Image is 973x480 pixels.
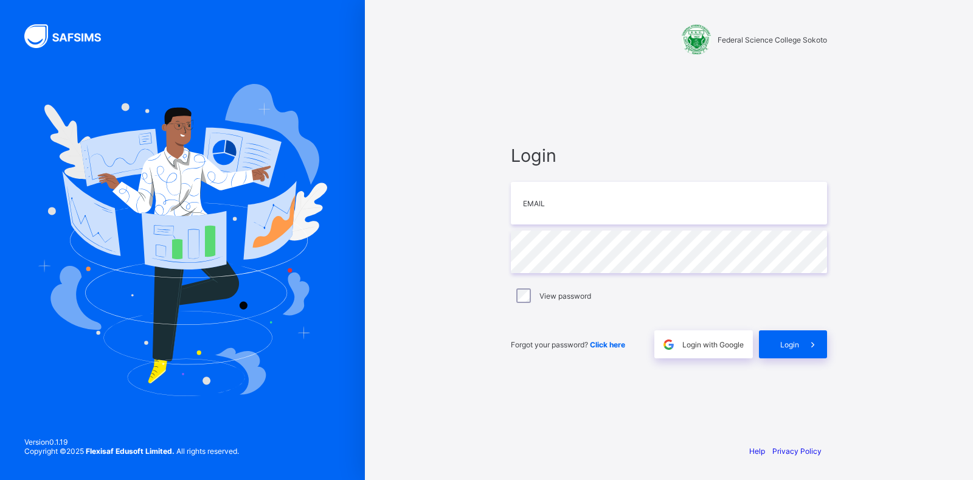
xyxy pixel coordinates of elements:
img: Hero Image [38,84,327,395]
a: Click here [590,340,625,349]
strong: Flexisaf Edusoft Limited. [86,447,175,456]
span: Version 0.1.19 [24,437,239,447]
label: View password [539,291,591,301]
a: Privacy Policy [772,447,822,456]
span: Federal Science College Sokoto [718,35,827,44]
a: Help [749,447,765,456]
span: Login with Google [682,340,744,349]
img: google.396cfc9801f0270233282035f929180a.svg [662,338,676,352]
span: Forgot your password? [511,340,625,349]
img: SAFSIMS Logo [24,24,116,48]
span: Copyright © 2025 All rights reserved. [24,447,239,456]
span: Login [511,145,827,166]
span: Login [780,340,799,349]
